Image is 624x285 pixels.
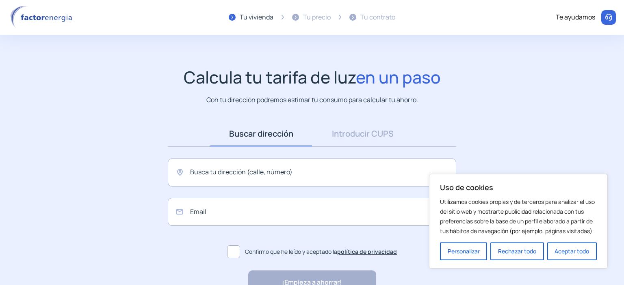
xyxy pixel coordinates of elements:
[440,197,597,236] p: Utilizamos cookies propias y de terceros para analizar el uso del sitio web y mostrarte publicida...
[356,66,441,88] span: en un paso
[490,242,544,260] button: Rechazar todo
[184,67,441,87] h1: Calcula tu tarifa de luz
[604,13,613,21] img: llamar
[556,12,595,23] div: Te ayudamos
[303,12,331,23] div: Tu precio
[429,174,608,269] div: Uso de cookies
[8,6,77,29] img: logo factor
[360,12,395,23] div: Tu contrato
[210,121,312,146] a: Buscar dirección
[312,121,414,146] a: Introducir CUPS
[206,95,418,105] p: Con tu dirección podremos estimar tu consumo para calcular tu ahorro.
[245,247,397,256] span: Confirmo que he leído y aceptado la
[440,182,597,192] p: Uso de cookies
[337,248,397,255] a: política de privacidad
[547,242,597,260] button: Aceptar todo
[240,12,273,23] div: Tu vivienda
[440,242,487,260] button: Personalizar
